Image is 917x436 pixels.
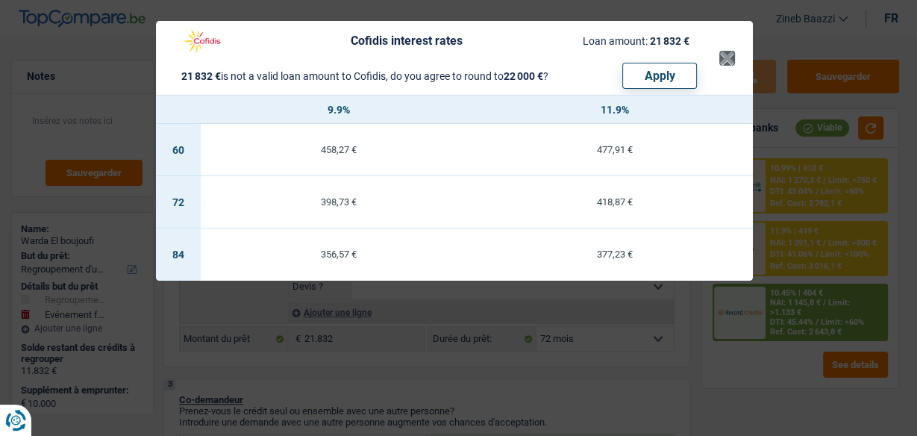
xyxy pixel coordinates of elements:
[719,51,735,66] button: ×
[477,197,753,207] div: 418,87 €
[181,70,221,82] span: 21 832 €
[156,176,201,228] td: 72
[351,35,463,47] div: Cofidis interest rates
[201,145,477,155] div: 458,27 €
[201,96,477,124] th: 9.9%
[156,228,201,281] td: 84
[174,27,231,55] img: Cofidis
[477,249,753,259] div: 377,23 €
[181,71,548,81] div: is not a valid loan amount to Cofidis, do you agree to round to ?
[201,197,477,207] div: 398,73 €
[477,96,753,124] th: 11.9%
[583,35,648,47] span: Loan amount:
[650,35,689,47] span: 21 832 €
[504,70,543,82] span: 22 000 €
[477,145,753,155] div: 477,91 €
[201,249,477,259] div: 356,57 €
[622,63,697,89] button: Apply
[156,124,201,176] td: 60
